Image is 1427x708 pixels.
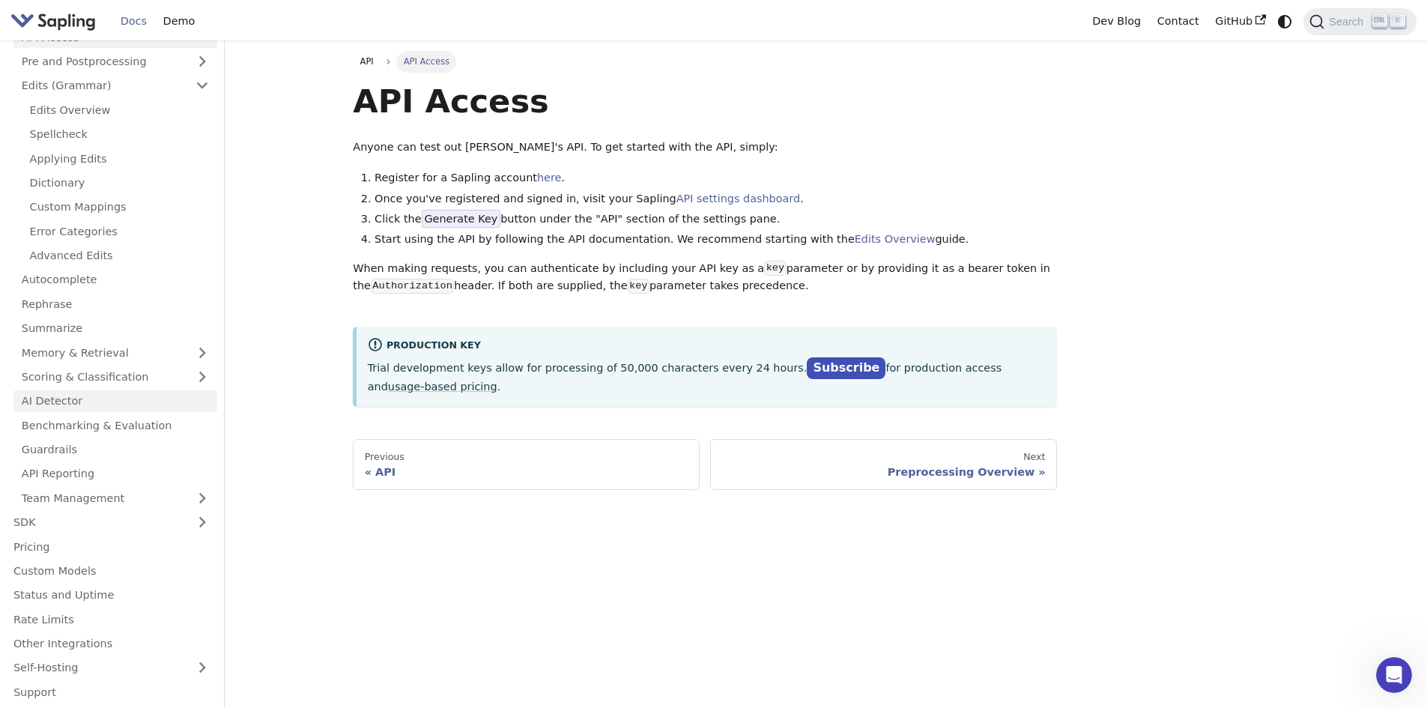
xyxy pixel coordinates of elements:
[375,169,1057,187] li: Register for a Sapling account .
[13,414,217,436] a: Benchmarking & Evaluation
[722,465,1046,479] div: Preprocessing Overview
[5,512,187,533] a: SDK
[22,148,217,169] a: Applying Edits
[422,210,501,228] span: Generate Key
[5,560,217,582] a: Custom Models
[353,260,1057,296] p: When making requests, you can authenticate by including your API key as a parameter or by providi...
[353,439,1057,490] nav: Docs pages
[396,51,456,72] span: API Access
[375,231,1057,249] li: Start using the API by following the API documentation. We recommend starting with the guide.
[13,463,217,485] a: API Reporting
[13,293,217,315] a: Rephrase
[10,10,101,32] a: Sapling.ai
[1390,14,1405,28] kbd: K
[5,681,217,703] a: Support
[360,56,374,67] span: API
[375,190,1057,208] li: Once you've registered and signed in, visit your Sapling .
[368,337,1046,355] div: Production Key
[13,342,217,363] a: Memory & Retrieval
[1084,10,1148,33] a: Dev Blog
[676,193,800,205] a: API settings dashboard
[5,657,217,679] a: Self-Hosting
[537,172,561,184] a: here
[388,381,497,393] a: usage-based pricing
[353,139,1057,157] p: Anyone can test out [PERSON_NAME]'s API. To get started with the API, simply:
[368,358,1046,396] p: Trial development keys allow for processing of 50,000 characters every 24 hours. for production a...
[1324,16,1372,28] span: Search
[1376,657,1412,693] iframe: Intercom live chat
[1274,10,1296,32] button: Switch between dark and light mode (currently system mode)
[5,608,217,630] a: Rate Limits
[722,451,1046,463] div: Next
[5,536,217,557] a: Pricing
[22,124,217,145] a: Spellcheck
[22,99,217,121] a: Edits Overview
[13,269,217,291] a: Autocomplete
[112,10,155,33] a: Docs
[1207,10,1273,33] a: GitHub
[10,10,96,32] img: Sapling.ai
[13,439,217,461] a: Guardrails
[353,51,381,72] a: API
[353,51,1057,72] nav: Breadcrumbs
[365,465,688,479] div: API
[353,439,700,490] a: PreviousAPI
[13,75,217,97] a: Edits (Grammar)
[187,512,217,533] button: Expand sidebar category 'SDK'
[628,279,649,294] code: key
[5,633,217,655] a: Other Integrations
[13,366,217,388] a: Scoring & Classification
[807,357,885,379] a: Subscribe
[353,81,1057,121] h1: API Access
[365,451,688,463] div: Previous
[22,245,217,267] a: Advanced Edits
[764,261,786,276] code: key
[1149,10,1208,33] a: Contact
[855,233,936,245] a: Edits Overview
[375,211,1057,229] li: Click the button under the "API" section of the settings pane.
[13,318,217,339] a: Summarize
[1303,8,1416,35] button: Search (Ctrl+K)
[13,51,217,73] a: Pre and Postprocessing
[22,172,217,194] a: Dictionary
[13,390,217,412] a: AI Detector
[13,487,217,509] a: Team Management
[22,220,217,242] a: Error Categories
[710,439,1057,490] a: NextPreprocessing Overview
[371,279,454,294] code: Authorization
[22,196,217,218] a: Custom Mappings
[155,10,203,33] a: Demo
[5,584,217,606] a: Status and Uptime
